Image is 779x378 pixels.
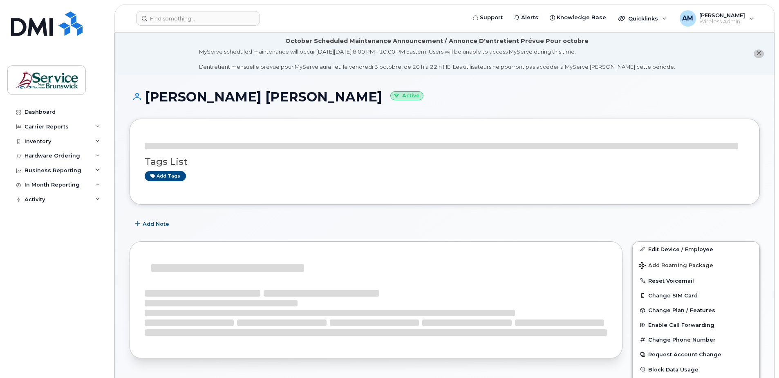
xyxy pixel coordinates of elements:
button: Change Phone Number [633,332,759,347]
button: Change SIM Card [633,288,759,303]
button: Add Roaming Package [633,256,759,273]
span: Change Plan / Features [648,307,715,313]
a: Edit Device / Employee [633,242,759,256]
a: Add tags [145,171,186,181]
button: Reset Voicemail [633,273,759,288]
h3: Tags List [145,157,745,167]
button: Block Data Usage [633,362,759,377]
button: Enable Call Forwarding [633,317,759,332]
button: Request Account Change [633,347,759,362]
span: Add Roaming Package [639,262,713,270]
span: Add Note [143,220,169,228]
div: October Scheduled Maintenance Announcement / Annonce D'entretient Prévue Pour octobre [285,37,589,45]
h1: [PERSON_NAME] [PERSON_NAME] [130,90,760,104]
button: Add Note [130,217,176,232]
button: Change Plan / Features [633,303,759,317]
span: Enable Call Forwarding [648,322,714,328]
div: MyServe scheduled maintenance will occur [DATE][DATE] 8:00 PM - 10:00 PM Eastern. Users will be u... [199,48,675,71]
button: close notification [754,49,764,58]
small: Active [390,91,423,101]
